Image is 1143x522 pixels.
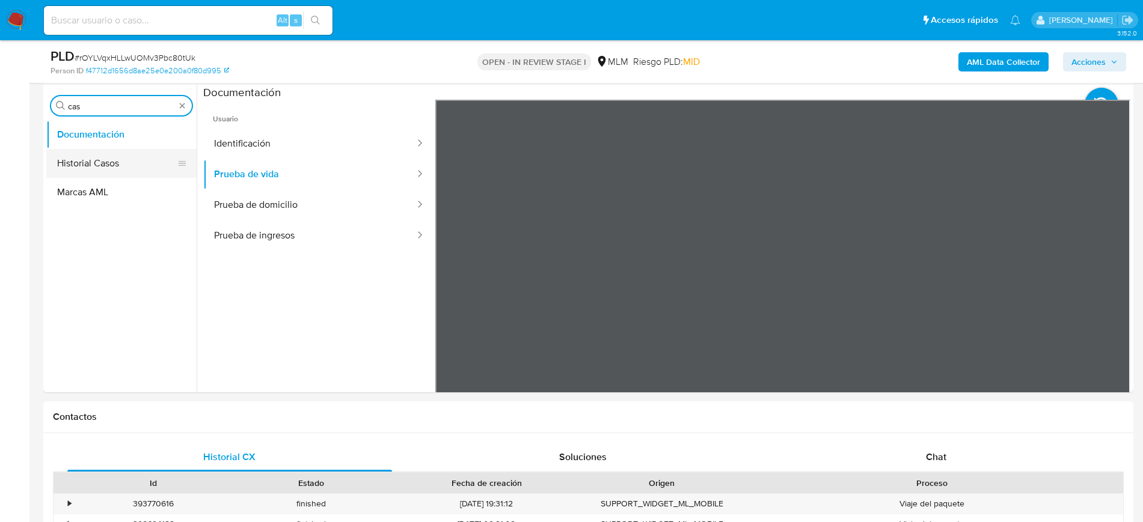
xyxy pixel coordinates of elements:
[967,52,1040,71] b: AML Data Collector
[53,411,1124,423] h1: Contactos
[51,65,84,76] b: Person ID
[46,120,197,149] button: Documentación
[931,14,998,26] span: Accesos rápidos
[596,55,628,68] div: MLM
[294,14,298,26] span: s
[83,477,224,489] div: Id
[390,494,583,514] div: [DATE] 19:31:12
[241,477,381,489] div: Estado
[44,13,332,28] input: Buscar usuario o caso...
[75,494,232,514] div: 393770616
[56,101,66,111] button: Buscar
[232,494,390,514] div: finished
[46,149,187,178] button: Historial Casos
[46,178,197,207] button: Marcas AML
[633,55,700,68] span: Riesgo PLD:
[1117,28,1137,38] span: 3.152.0
[559,450,607,464] span: Soluciones
[399,477,575,489] div: Fecha de creación
[203,450,256,464] span: Historial CX
[1010,15,1020,25] a: Notificaciones
[926,450,946,464] span: Chat
[51,46,75,65] b: PLD
[683,55,700,68] span: MID
[592,477,732,489] div: Origen
[68,101,175,112] input: Buscar
[177,101,187,111] button: Borrar
[1121,14,1134,26] a: Salir
[583,494,741,514] div: SUPPORT_WIDGET_ML_MOBILE
[749,477,1115,489] div: Proceso
[958,52,1049,71] button: AML Data Collector
[86,65,229,76] a: f47712d1656d8ae25e0e200a0f80d995
[278,14,287,26] span: Alt
[1049,14,1117,26] p: diego.gardunorosas@mercadolibre.com.mx
[303,12,328,29] button: search-icon
[477,53,591,70] p: OPEN - IN REVIEW STAGE I
[1063,52,1126,71] button: Acciones
[1071,52,1106,71] span: Acciones
[68,498,71,509] div: •
[75,52,195,64] span: # rOYLVqxHLLwUOMv3Pbc80tUk
[741,494,1123,514] div: Viaje del paquete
